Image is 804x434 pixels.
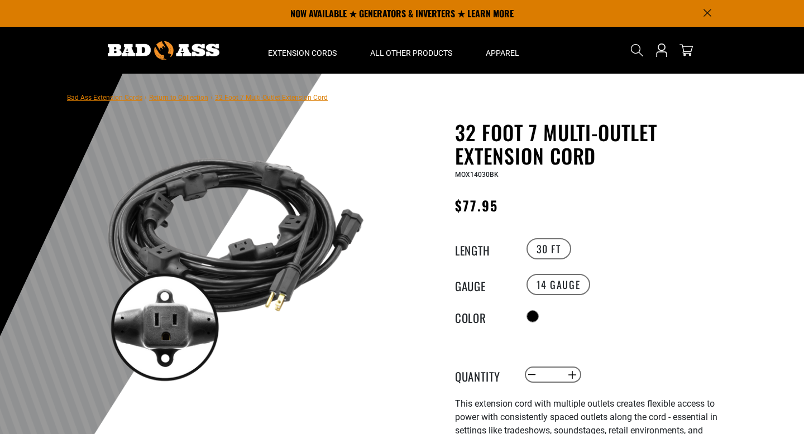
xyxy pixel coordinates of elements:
[268,48,337,58] span: Extension Cords
[353,27,469,74] summary: All Other Products
[455,171,499,179] span: MOX14030BK
[527,274,591,295] label: 14 Gauge
[67,94,142,102] a: Bad Ass Extension Cords
[370,48,452,58] span: All Other Products
[145,94,147,102] span: ›
[251,27,353,74] summary: Extension Cords
[215,94,328,102] span: 32 Foot 7 Multi-Outlet Extension Cord
[108,41,219,60] img: Bad Ass Extension Cords
[455,242,511,256] legend: Length
[210,94,213,102] span: ›
[455,120,729,167] h1: 32 Foot 7 Multi-Outlet Extension Cord
[486,48,519,58] span: Apparel
[67,90,328,104] nav: breadcrumbs
[455,195,498,215] span: $77.95
[455,309,511,324] legend: Color
[469,27,536,74] summary: Apparel
[149,94,208,102] a: Return to Collection
[100,123,369,392] img: black
[628,41,646,59] summary: Search
[527,238,571,259] label: 30 FT
[455,277,511,292] legend: Gauge
[455,368,511,382] label: Quantity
